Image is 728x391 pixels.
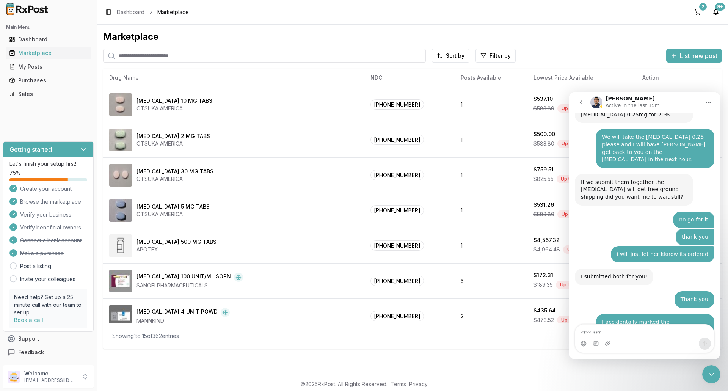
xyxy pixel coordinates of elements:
span: [PHONE_NUMBER] [370,99,424,110]
div: SANOFI PHARMACEUTICALS [136,282,243,289]
th: Action [636,69,722,87]
div: $759.51 [533,166,554,173]
span: Create your account [20,185,72,193]
div: 9+ [715,3,725,11]
td: 5 [455,263,527,298]
div: APOTEX [136,246,217,253]
span: Filter by [490,52,511,60]
img: RxPost Logo [3,3,52,15]
h2: Main Menu [6,24,91,30]
h3: Getting started [9,145,52,154]
td: 1 [455,87,527,122]
span: $825.55 [533,175,554,183]
div: Sales [9,90,88,98]
td: 2 [455,298,527,334]
th: NDC [364,69,455,87]
img: User avatar [8,371,20,383]
p: Welcome [24,370,77,377]
td: 1 [455,122,527,157]
span: $189.35 [533,281,553,289]
button: 2 [692,6,704,18]
a: Purchases [6,74,91,87]
p: Need help? Set up a 25 minute call with our team to set up. [14,294,83,316]
div: [MEDICAL_DATA] 100 UNIT/ML SOPN [136,273,231,282]
div: $537.10 [533,95,553,103]
a: List new post [666,53,722,60]
div: $531.26 [533,201,554,209]
a: Terms [391,381,406,387]
img: Abilify 5 MG TABS [109,199,132,222]
img: Abilify 2 MG TABS [109,129,132,151]
div: Showing 1 to 15 of 362 entries [112,332,179,340]
div: Up to 8 % off [557,104,593,113]
a: Post a listing [20,262,51,270]
div: [MEDICAL_DATA] 4 UNIT POWD [136,308,218,317]
img: Abilify 30 MG TABS [109,164,132,187]
div: OTSUKA AMERICA [136,105,212,112]
div: Purchases [9,77,88,84]
button: 9+ [710,6,722,18]
span: [PHONE_NUMBER] [370,205,424,215]
button: Marketplace [3,47,94,59]
span: $583.80 [533,210,554,218]
div: $500.00 [533,130,555,138]
div: 2 [699,3,707,11]
a: Book a call [14,317,43,323]
div: $172.31 [533,272,553,279]
span: Browse the marketplace [20,198,81,206]
nav: breadcrumb [117,8,189,16]
div: Marketplace [9,49,88,57]
a: Privacy [409,381,428,387]
a: My Posts [6,60,91,74]
div: [MEDICAL_DATA] 5 MG TABS [136,203,210,210]
button: Dashboard [3,33,94,46]
div: Up to 8 % off [557,175,593,183]
a: Dashboard [117,8,144,16]
span: 75 % [9,169,21,177]
th: Lowest Price Available [527,69,637,87]
a: Dashboard [6,33,91,46]
div: Up to 8 % off [557,316,593,324]
p: Let's finish your setup first! [9,160,87,168]
span: $583.80 [533,105,554,112]
div: My Posts [9,63,88,71]
div: OTSUKA AMERICA [136,140,210,148]
span: [PHONE_NUMBER] [370,240,424,251]
div: OTSUKA AMERICA [136,210,210,218]
span: [PHONE_NUMBER] [370,311,424,321]
td: 1 [455,157,527,193]
span: List new post [680,51,717,60]
div: Dashboard [9,36,88,43]
button: Sales [3,88,94,100]
div: [MEDICAL_DATA] 500 MG TABS [136,238,217,246]
span: $583.80 [533,140,554,148]
button: Filter by [475,49,516,63]
td: 1 [455,228,527,263]
button: Support [3,332,94,345]
span: $473.52 [533,316,554,324]
p: [EMAIL_ADDRESS][DOMAIN_NAME] [24,377,77,383]
img: Afrezza 4 UNIT POWD [109,305,132,328]
span: Feedback [18,349,44,356]
div: [MEDICAL_DATA] 10 MG TABS [136,97,212,105]
iframe: Intercom live chat [702,365,720,383]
